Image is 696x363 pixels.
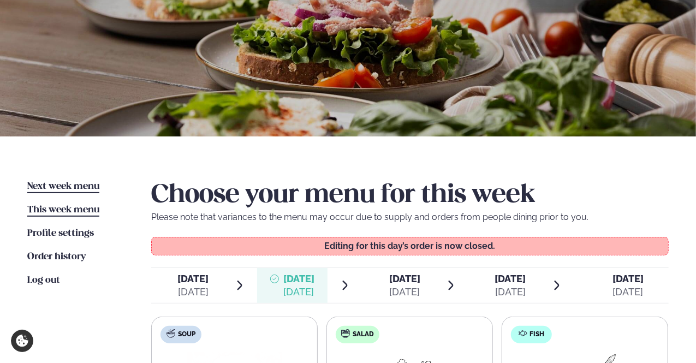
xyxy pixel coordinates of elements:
p: Editing for this day’s order is now closed. [163,242,657,251]
span: Fish [530,330,545,339]
div: [DATE] [612,285,644,299]
img: soup.svg [166,329,175,338]
div: [DATE] [177,285,209,299]
span: [DATE] [283,273,314,284]
span: [DATE] [177,273,209,284]
img: fish.svg [519,329,527,338]
span: Log out [27,276,60,285]
span: [DATE] [389,273,420,284]
span: This week menu [27,205,99,215]
a: Next week menu [27,180,99,193]
span: Profile settings [27,229,94,238]
a: Cookie settings [11,330,33,352]
div: [DATE] [495,285,526,299]
div: [DATE] [389,285,420,299]
span: [DATE] [495,273,526,284]
span: Salad [353,330,374,339]
a: Order history [27,251,86,264]
p: Please note that variances to the menu may occur due to supply and orders from people dining prio... [151,211,669,224]
a: Profile settings [27,227,94,240]
a: Log out [27,274,60,287]
span: Next week menu [27,182,99,191]
div: [DATE] [283,285,314,299]
span: [DATE] [612,272,644,285]
span: Order history [27,252,86,261]
a: This week menu [27,204,99,217]
span: Soup [178,330,195,339]
h2: Choose your menu for this week [151,180,669,211]
img: salad.svg [341,329,350,338]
